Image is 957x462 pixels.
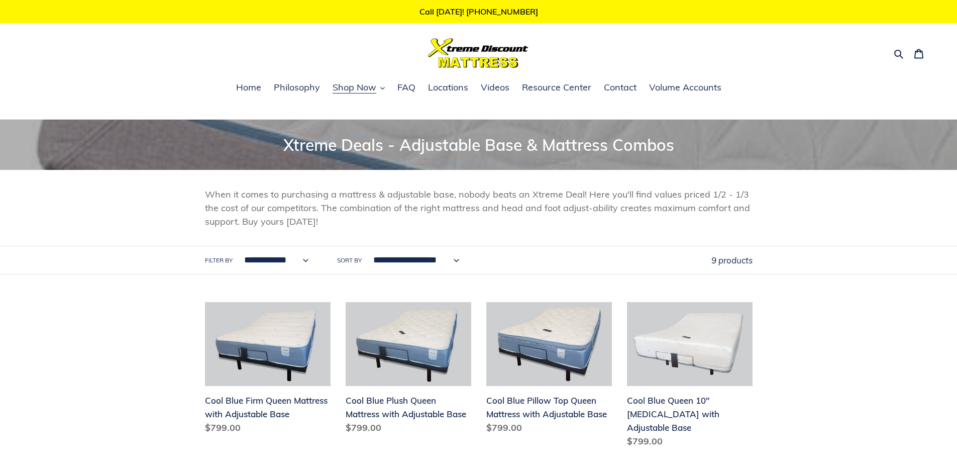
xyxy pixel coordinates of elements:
span: 9 products [711,255,753,265]
span: Volume Accounts [649,81,721,94]
label: Filter by [205,256,233,265]
a: Locations [423,80,473,96]
span: Shop Now [333,81,376,94]
a: Contact [599,80,642,96]
span: Contact [604,81,636,94]
a: Philosophy [269,80,325,96]
span: Resource Center [522,81,591,94]
a: Videos [476,80,514,96]
a: Volume Accounts [644,80,726,96]
label: Sort by [337,256,362,265]
span: Videos [481,81,509,94]
a: Cool Blue Firm Queen Mattress with Adjustable Base [205,302,331,438]
span: Locations [428,81,468,94]
a: Home [231,80,266,96]
span: FAQ [397,81,415,94]
a: Cool Blue Plush Queen Mattress with Adjustable Base [346,302,471,438]
a: Resource Center [517,80,596,96]
button: Shop Now [328,80,390,96]
a: FAQ [392,80,420,96]
span: Xtreme Deals - Adjustable Base & Mattress Combos [283,135,674,155]
img: Xtreme Discount Mattress [428,38,528,68]
span: Home [236,81,261,94]
span: Philosophy [274,81,320,94]
a: Cool Blue Pillow Top Queen Mattress with Adjustable Base [486,302,612,438]
a: Cool Blue Queen 10" Memory Foam with Adjustable Base [627,302,753,452]
p: When it comes to purchasing a mattress & adjustable base, nobody beats an Xtreme Deal! Here you'l... [205,188,753,228]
